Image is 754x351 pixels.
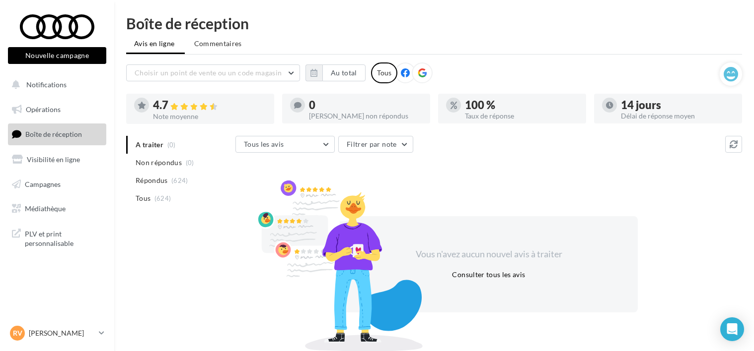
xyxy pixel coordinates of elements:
button: Notifications [6,74,104,95]
div: Open Intercom Messenger [720,317,744,341]
div: 14 jours [621,100,734,111]
span: Commentaires [194,39,242,49]
span: PLV et print personnalisable [25,227,102,248]
button: Consulter tous les avis [448,269,529,281]
button: Au total [322,64,366,81]
button: Choisir un point de vente ou un code magasin [126,64,300,81]
a: Campagnes [6,174,108,195]
span: Boîte de réception [25,130,82,138]
span: Tous [136,193,151,203]
span: Tous les avis [244,140,284,148]
span: (624) [154,194,171,202]
button: Tous les avis [235,136,335,153]
span: (624) [171,176,188,184]
div: 4.7 [153,100,266,111]
div: Taux de réponse [465,113,578,119]
a: Boîte de réception [6,123,108,145]
span: Choisir un point de vente ou un code magasin [135,68,282,77]
p: [PERSON_NAME] [29,328,95,338]
span: Notifications [26,80,67,89]
div: Boîte de réception [126,16,742,31]
div: Note moyenne [153,113,266,120]
span: Non répondus [136,158,182,168]
span: Campagnes [25,179,61,188]
span: Visibilité en ligne [27,155,80,164]
a: RV [PERSON_NAME] [8,324,106,343]
a: Médiathèque [6,198,108,219]
div: 100 % [465,100,578,111]
span: Opérations [26,105,61,114]
div: [PERSON_NAME] non répondus [309,113,422,119]
a: Opérations [6,99,108,120]
a: Visibilité en ligne [6,149,108,170]
span: RV [13,328,22,338]
div: Délai de réponse moyen [621,113,734,119]
span: Médiathèque [25,204,66,213]
a: PLV et print personnalisable [6,223,108,252]
button: Filtrer par note [338,136,413,153]
div: Vous n'avez aucun nouvel avis à traiter [403,248,574,261]
button: Nouvelle campagne [8,47,106,64]
div: 0 [309,100,422,111]
button: Au total [305,64,366,81]
div: Tous [371,62,397,83]
span: Répondus [136,175,168,185]
span: (0) [186,159,194,167]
